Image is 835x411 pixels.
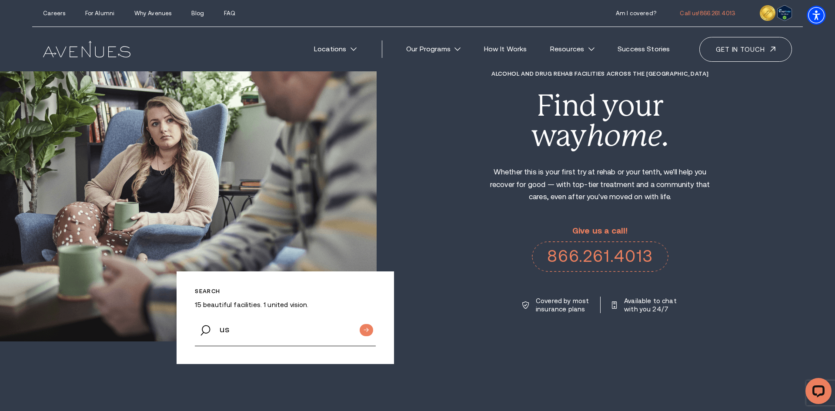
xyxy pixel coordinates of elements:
iframe: LiveChat chat widget [798,374,835,411]
p: Whether this is your first try at rehab or your tenth, we'll help you recover for good — with top... [481,166,718,204]
img: clock [760,5,775,21]
p: 15 beautiful facilities. 1 united vision. [195,301,375,309]
img: Verify Approval for www.avenuesrecovery.com [777,5,792,21]
div: Find your way [481,91,718,150]
p: Available to chat with you 24/7 [624,297,678,313]
a: For Alumni [85,10,114,17]
a: Get in touch [699,37,792,62]
input: Submit button [360,324,373,337]
a: call 866.261.4013 [532,241,668,272]
a: Available to chat with you 24/7 [612,297,678,313]
div: Accessibility Menu [807,6,826,25]
p: Covered by most insurance plans [536,297,590,313]
p: Search [195,288,375,294]
a: How It Works [475,40,536,59]
a: Blog [191,10,204,17]
a: Success Stories [609,40,679,59]
a: Locations [305,40,365,59]
p: Give us a call! [532,227,668,236]
a: Careers [43,10,65,17]
h1: Alcohol and Drug Rehab Facilities across the [GEOGRAPHIC_DATA] [481,70,718,77]
i: home. [587,118,669,153]
a: Covered by most insurance plans [522,297,590,313]
a: Our Programs [397,40,470,59]
a: call 866.261.4013 [680,10,735,17]
a: Verify Approval for www.avenuesrecovery.com - open in a new tab [777,8,792,16]
a: Am I covered? [616,10,656,17]
a: Resources [541,40,603,59]
a: Why Avenues [134,10,171,17]
a: FAQ [224,10,235,17]
span: 866.261.4013 [700,10,735,17]
input: Search by city, state, or zip code [195,313,375,346]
